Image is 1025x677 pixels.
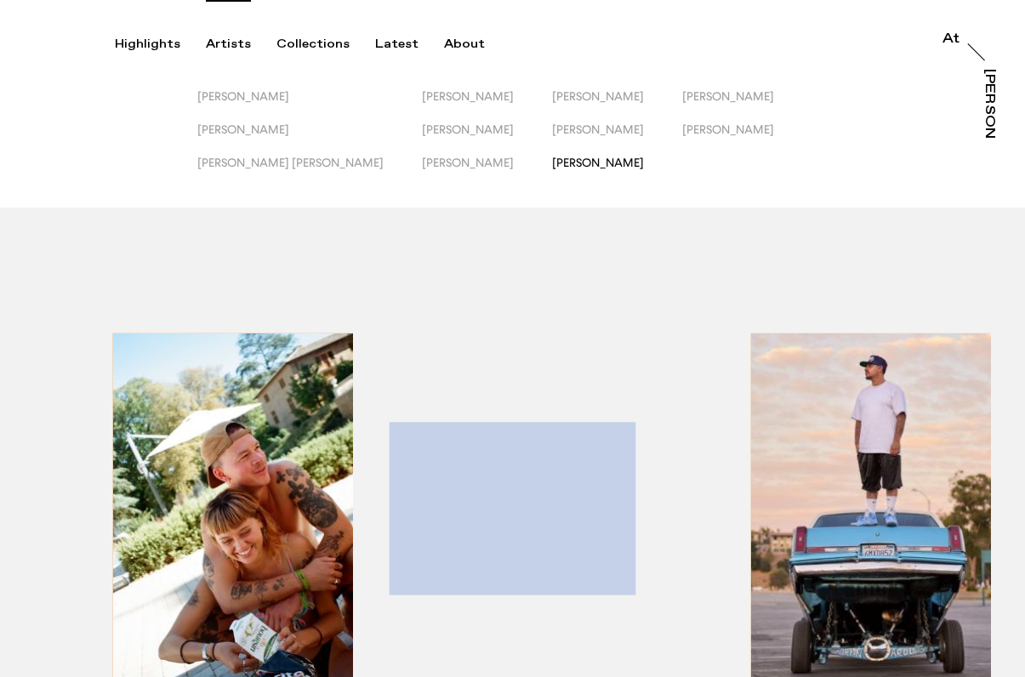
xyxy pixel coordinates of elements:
[197,156,384,169] span: [PERSON_NAME] [PERSON_NAME]
[682,122,812,156] button: [PERSON_NAME]
[206,37,251,52] div: Artists
[552,122,644,136] span: [PERSON_NAME]
[982,69,996,200] div: [PERSON_NAME]
[197,156,422,189] button: [PERSON_NAME] [PERSON_NAME]
[552,156,644,169] span: [PERSON_NAME]
[444,37,485,52] div: About
[942,32,960,49] a: At
[422,122,552,156] button: [PERSON_NAME]
[422,156,514,169] span: [PERSON_NAME]
[375,37,444,52] button: Latest
[682,89,812,122] button: [PERSON_NAME]
[422,89,552,122] button: [PERSON_NAME]
[682,89,774,103] span: [PERSON_NAME]
[444,37,510,52] button: About
[375,37,419,52] div: Latest
[422,122,514,136] span: [PERSON_NAME]
[979,69,996,139] a: [PERSON_NAME]
[197,122,289,136] span: [PERSON_NAME]
[552,89,644,103] span: [PERSON_NAME]
[552,122,682,156] button: [PERSON_NAME]
[276,37,375,52] button: Collections
[682,122,774,136] span: [PERSON_NAME]
[276,37,350,52] div: Collections
[197,122,422,156] button: [PERSON_NAME]
[115,37,180,52] div: Highlights
[552,89,682,122] button: [PERSON_NAME]
[115,37,206,52] button: Highlights
[206,37,276,52] button: Artists
[197,89,422,122] button: [PERSON_NAME]
[422,89,514,103] span: [PERSON_NAME]
[197,89,289,103] span: [PERSON_NAME]
[422,156,552,189] button: [PERSON_NAME]
[552,156,682,189] button: [PERSON_NAME]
